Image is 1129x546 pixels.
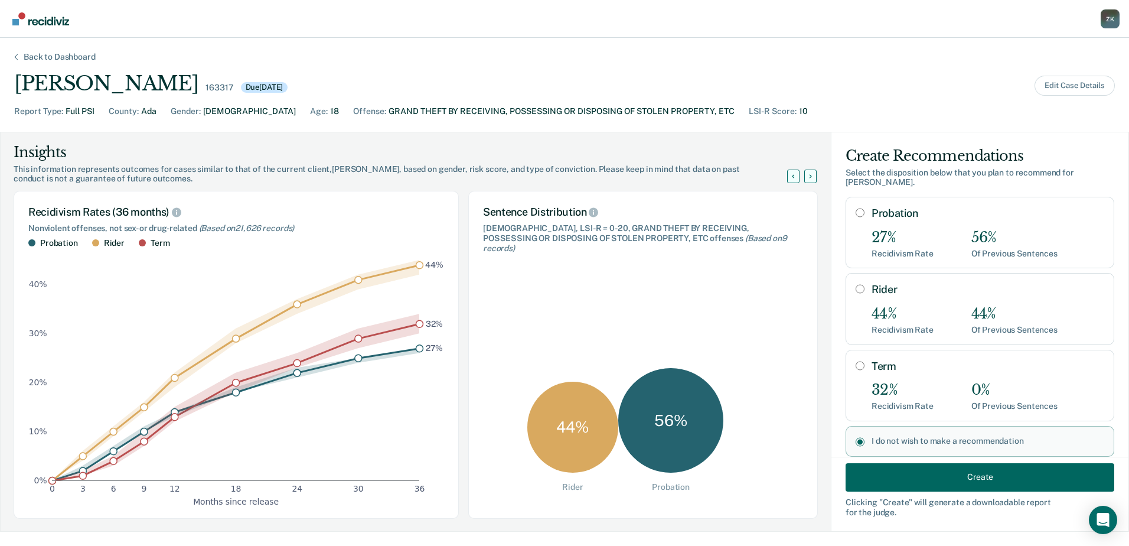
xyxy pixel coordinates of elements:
[872,325,934,335] div: Recidivism Rate
[14,71,198,96] div: [PERSON_NAME]
[483,233,787,253] span: (Based on 9 records )
[971,325,1058,335] div: Of Previous Sentences
[169,484,180,493] text: 12
[109,105,139,118] div: County :
[1101,9,1120,28] div: Z K
[80,484,86,493] text: 3
[203,105,296,118] div: [DEMOGRAPHIC_DATA]
[28,223,444,233] div: Nonviolent offenses, not sex- or drug-related
[652,482,690,492] div: Probation
[971,229,1058,246] div: 56%
[846,463,1114,491] button: Create
[142,484,147,493] text: 9
[872,229,934,246] div: 27%
[40,238,78,248] div: Probation
[29,378,47,387] text: 20%
[618,368,723,473] div: 56 %
[29,279,47,289] text: 40%
[14,143,801,162] div: Insights
[231,484,242,493] text: 18
[14,105,63,118] div: Report Type :
[104,238,125,248] div: Rider
[29,329,47,338] text: 30%
[872,207,1104,220] label: Probation
[483,206,803,219] div: Sentence Distribution
[310,105,328,118] div: Age :
[111,484,116,493] text: 6
[151,238,169,248] div: Term
[872,382,934,399] div: 32%
[527,382,618,473] div: 44 %
[799,105,808,118] div: 10
[562,482,583,492] div: Rider
[846,147,1114,165] div: Create Recommendations
[415,484,425,493] text: 36
[241,82,288,93] div: Due [DATE]
[353,484,364,493] text: 30
[199,223,295,233] span: (Based on 21,626 records )
[425,260,443,269] text: 44%
[872,401,934,411] div: Recidivism Rate
[171,105,201,118] div: Gender :
[749,105,797,118] div: LSI-R Score :
[483,223,803,253] div: [DEMOGRAPHIC_DATA], LSI-R = 0-20, GRAND THEFT BY RECEIVING, POSSESSING OR DISPOSING OF STOLEN PRO...
[425,260,443,353] g: text
[846,168,1114,188] div: Select the disposition below that you plan to recommend for [PERSON_NAME] .
[29,279,47,485] g: y-axis tick label
[971,382,1058,399] div: 0%
[426,343,443,353] text: 27%
[193,496,279,506] g: x-axis label
[872,436,1104,446] label: I do not wish to make a recommendation
[193,496,279,506] text: Months since release
[9,52,110,62] div: Back to Dashboard
[52,260,419,480] g: area
[29,427,47,436] text: 10%
[1101,9,1120,28] button: Profile dropdown button
[205,83,233,93] div: 163317
[28,206,444,219] div: Recidivism Rates (36 months)
[971,401,1058,411] div: Of Previous Sentences
[872,249,934,259] div: Recidivism Rate
[846,497,1114,517] div: Clicking " Create " will generate a downloadable report for the judge.
[389,105,735,118] div: GRAND THEFT BY RECEIVING, POSSESSING OR DISPOSING OF STOLEN PROPERTY, ETC
[50,484,425,493] g: x-axis tick label
[872,305,934,323] div: 44%
[1035,76,1115,96] button: Edit Case Details
[141,105,156,118] div: Ada
[34,476,47,485] text: 0%
[292,484,302,493] text: 24
[353,105,386,118] div: Offense :
[50,484,55,493] text: 0
[971,249,1058,259] div: Of Previous Sentences
[872,283,1104,296] label: Rider
[426,318,443,328] text: 32%
[14,164,801,184] div: This information represents outcomes for cases similar to that of the current client, [PERSON_NAM...
[872,360,1104,373] label: Term
[66,105,94,118] div: Full PSI
[1089,506,1117,534] div: Open Intercom Messenger
[330,105,339,118] div: 18
[12,12,69,25] img: Recidiviz
[971,305,1058,323] div: 44%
